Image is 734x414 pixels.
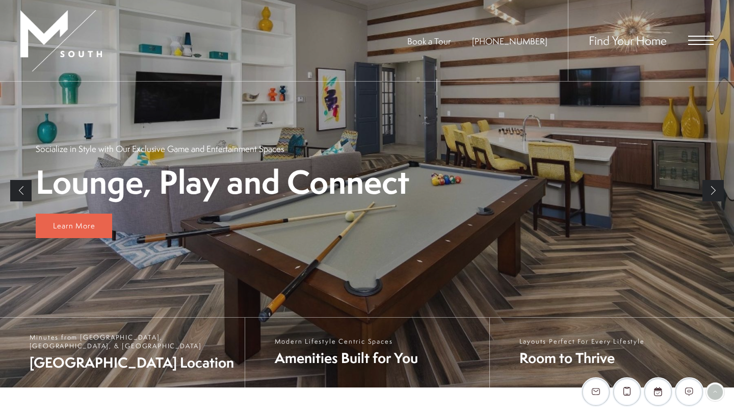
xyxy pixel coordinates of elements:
[275,348,418,368] span: Amenities Built for You
[519,337,645,346] span: Layouts Perfect For Every Lifestyle
[30,333,234,350] span: Minutes from [GEOGRAPHIC_DATA], [GEOGRAPHIC_DATA], & [GEOGRAPHIC_DATA]
[702,180,724,201] a: Next
[688,36,714,45] button: Open Menu
[36,143,284,154] p: Socialize in Style with Our Exclusive Game and Entertainment Spaces
[30,353,234,372] span: [GEOGRAPHIC_DATA] Location
[472,35,547,47] span: [PHONE_NUMBER]
[36,214,112,238] a: Learn More
[20,10,102,71] img: MSouth
[275,337,418,346] span: Modern Lifestyle Centric Spaces
[36,165,409,199] p: Lounge, Play and Connect
[407,35,451,47] a: Book a Tour
[589,32,667,48] a: Find Your Home
[519,348,645,368] span: Room to Thrive
[472,35,547,47] a: Call Us at 813-570-8014
[489,318,734,387] a: Layouts Perfect For Every Lifestyle
[245,318,489,387] a: Modern Lifestyle Centric Spaces
[10,180,32,201] a: Previous
[53,220,95,231] span: Learn More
